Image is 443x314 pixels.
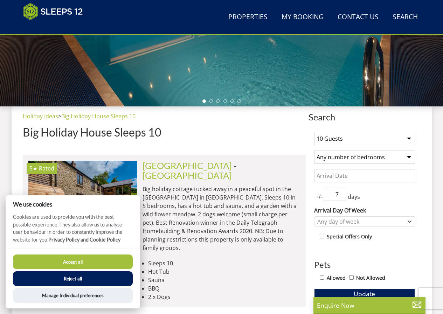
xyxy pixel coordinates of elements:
[148,259,300,267] li: Sleeps 10
[314,260,415,269] h3: Pets
[354,289,375,298] span: Update
[148,284,300,293] li: BBQ
[13,288,133,303] button: Manage Individual preferences
[28,161,137,231] a: 5★ Rated
[356,274,385,282] label: Not Allowed
[28,161,137,231] img: otterhead-house-holiday-home-somerset-sleeps-10-hot-tub-2.original.jpg
[48,237,120,243] a: Privacy Policy and Cookie Policy
[327,274,346,282] label: Allowed
[316,218,406,225] div: Any day of week
[314,169,415,182] input: Arrival Date
[143,185,300,252] p: Big holiday cottage tucked away in a peaceful spot in the [GEOGRAPHIC_DATA] in [GEOGRAPHIC_DATA]....
[29,165,37,172] span: Otterhead House has a 5 star rating under the Quality in Tourism Scheme
[314,289,415,299] button: Update
[143,160,232,171] a: [GEOGRAPHIC_DATA]
[13,271,133,286] button: Reject all
[335,9,381,25] a: Contact Us
[346,193,361,201] span: days
[23,112,58,120] a: Holiday Ideas
[279,9,326,25] a: My Booking
[317,301,422,310] p: Enquire Now
[6,213,140,249] p: Cookies are used to provide you with the best possible experience. They also allow us to analyse ...
[148,293,300,301] li: 2 x Dogs
[39,165,54,172] span: Rated
[23,126,306,138] h1: Big Holiday House Sleeps 10
[61,112,136,120] a: Big Holiday House Sleeps 10
[226,9,270,25] a: Properties
[148,267,300,276] li: Hot Tub
[19,25,93,30] iframe: Customer reviews powered by Trustpilot
[327,233,372,240] label: Special Offers Only
[148,276,300,284] li: Sauna
[314,193,324,201] span: +/-
[6,201,140,208] h2: We use cookies
[314,216,415,227] div: Combobox
[309,112,421,122] span: Search
[58,112,61,120] span: >
[314,206,415,215] label: Arrival Day Of Week
[143,170,232,181] a: [GEOGRAPHIC_DATA]
[390,9,421,25] a: Search
[23,3,83,20] img: Sleeps 12
[13,254,133,269] button: Accept all
[143,160,237,181] span: -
